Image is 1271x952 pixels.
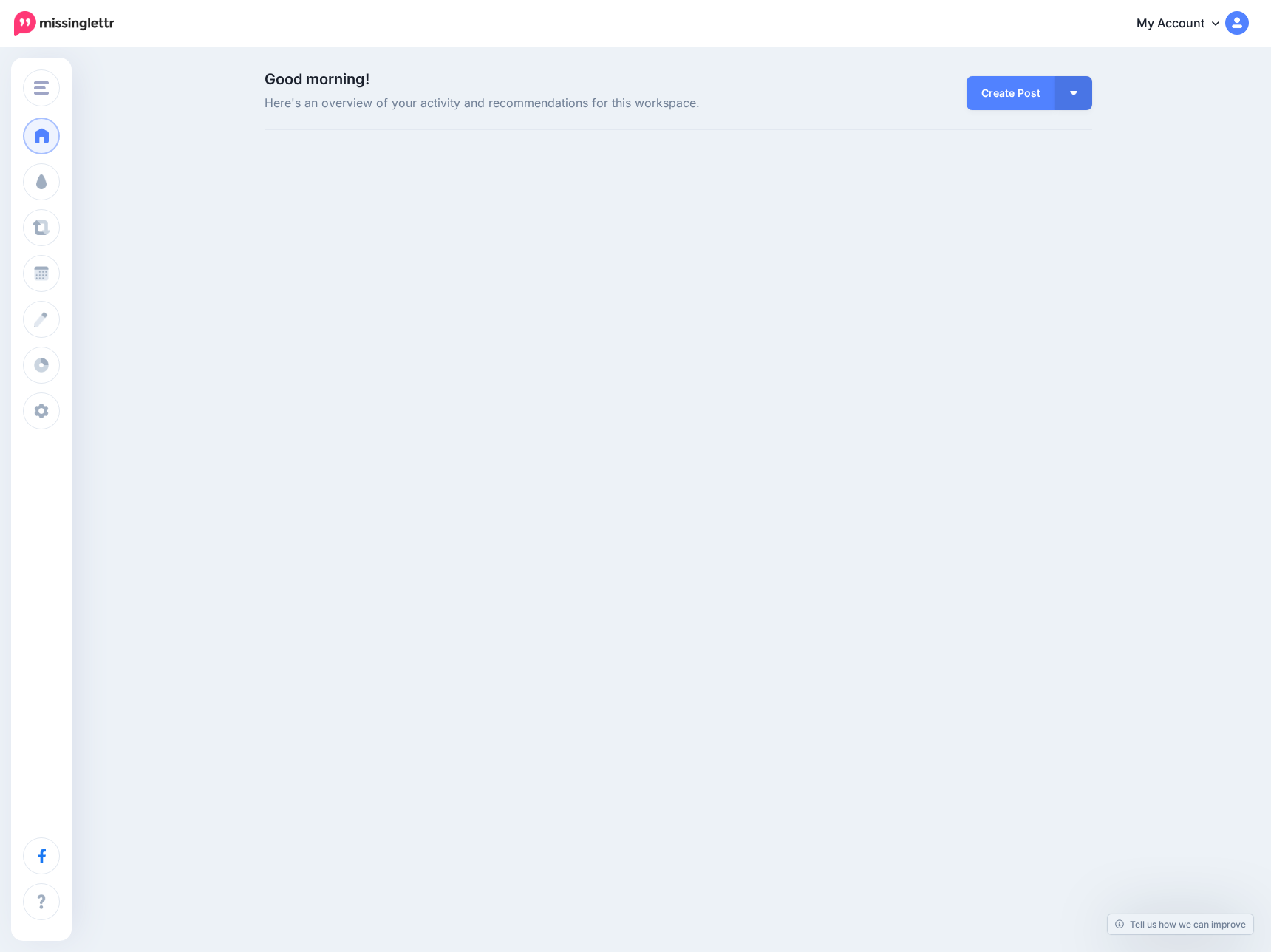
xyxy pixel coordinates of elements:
img: menu.png [34,81,49,95]
img: arrow-down-white.png [1070,91,1077,95]
a: Tell us how we can improve [1108,914,1253,934]
span: Good morning! [265,70,369,88]
img: Missinglettr [14,11,114,36]
a: My Account [1122,6,1249,42]
a: Create Post [967,76,1055,110]
span: Here's an overview of your activity and recommendations for this workspace. [265,94,809,113]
